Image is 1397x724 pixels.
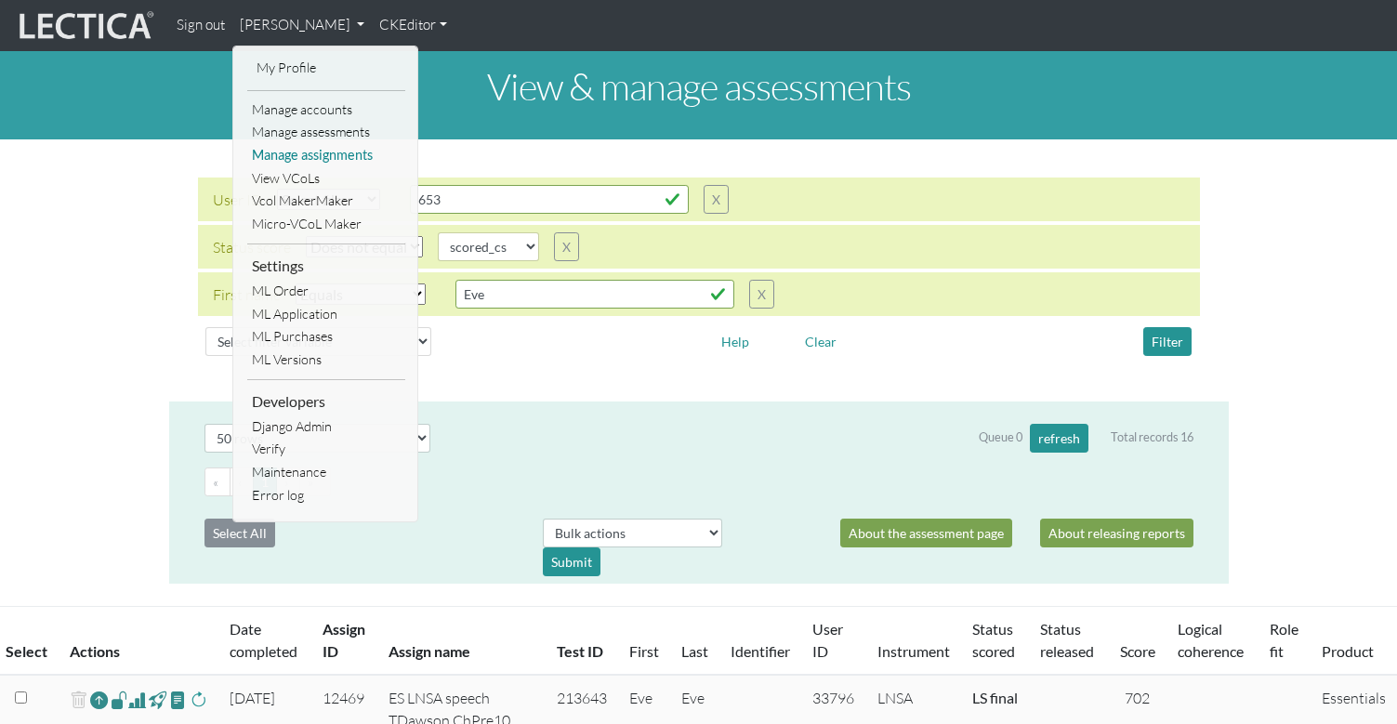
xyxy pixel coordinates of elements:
[213,189,262,211] div: User ID
[169,689,187,710] span: view
[247,303,405,326] a: ML Application
[1040,519,1193,547] a: About releasing reports
[1030,424,1088,453] button: refresh
[713,327,758,356] button: Help
[1143,327,1192,356] button: Filter
[204,519,275,547] button: Select All
[128,689,146,711] span: Analyst score
[230,620,297,660] a: Date completed
[252,57,401,80] a: My Profile
[749,280,774,309] button: X
[247,121,405,144] a: Manage assessments
[111,689,128,710] span: view
[812,620,843,660] a: User ID
[1125,689,1150,707] span: 702
[213,236,291,258] div: Status score
[797,327,845,356] button: Clear
[731,642,790,660] a: Identifier
[247,252,405,280] li: Settings
[372,7,455,44] a: CKEditor
[1040,620,1094,660] a: Status released
[190,689,207,711] span: rescore
[247,280,405,303] a: ML Order
[59,607,218,676] th: Actions
[247,461,405,484] a: Maintenance
[840,519,1012,547] a: About the assessment page
[149,689,166,710] span: view
[247,144,405,167] a: Manage assignments
[247,388,405,415] li: Developers
[543,547,600,576] div: Submit
[877,642,950,660] a: Instrument
[972,689,1018,706] a: Completed = assessment has been completed; CS scored = assessment has been CLAS scored; LS scored...
[311,607,378,676] th: Assign ID
[90,687,108,714] a: Reopen
[247,167,405,191] a: View VCoLs
[247,325,405,349] a: ML Purchases
[247,484,405,507] a: Error log
[546,607,618,676] th: Test ID
[1270,620,1298,660] a: Role fit
[169,7,232,44] a: Sign out
[1322,642,1374,660] a: Product
[70,687,87,714] span: delete
[554,232,579,261] button: X
[204,467,1193,496] ul: Pagination
[232,7,372,44] a: [PERSON_NAME]
[247,190,405,213] a: Vcol MakerMaker
[629,642,659,660] a: First
[247,438,405,461] a: Verify
[213,283,281,306] div: First name
[247,415,405,439] a: Django Admin
[681,642,708,660] a: Last
[1178,620,1244,660] a: Logical coherence
[377,607,546,676] th: Assign name
[979,424,1193,453] div: Queue 0 Total records 16
[704,185,729,214] button: X
[1120,642,1155,660] a: Score
[247,213,405,236] a: Micro-VCoL Maker
[247,99,405,122] a: Manage accounts
[972,620,1015,660] a: Status scored
[15,8,154,44] img: lecticalive
[247,349,405,372] a: ML Versions
[713,331,758,349] a: Help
